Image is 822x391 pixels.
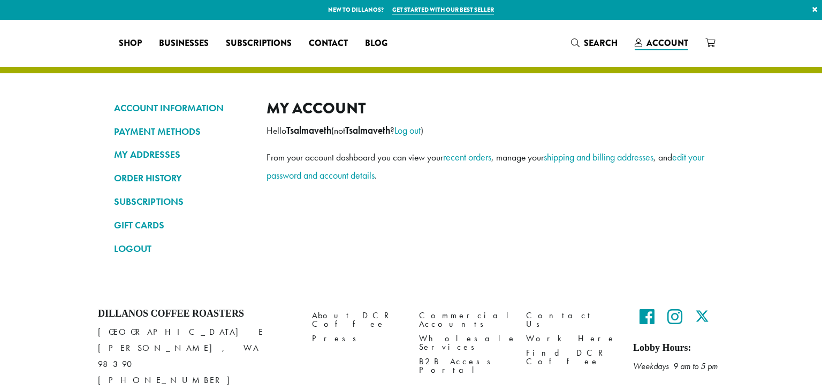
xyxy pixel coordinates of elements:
[267,99,708,118] h2: My account
[267,121,708,140] p: Hello (not ? )
[345,125,390,136] strong: Tsalmaveth
[267,148,708,185] p: From your account dashboard you can view your , manage your , and .
[365,37,387,50] span: Blog
[633,342,724,354] h5: Lobby Hours:
[312,308,403,331] a: About DCR Coffee
[646,37,688,49] span: Account
[114,193,250,211] a: SUBSCRIPTIONS
[544,151,653,163] a: shipping and billing addresses
[114,216,250,234] a: GIFT CARDS
[286,125,331,136] strong: Tsalmaveth
[114,145,250,164] a: MY ADDRESSES
[119,37,142,50] span: Shop
[98,324,296,388] p: [GEOGRAPHIC_DATA] E [PERSON_NAME], WA 98390 [PHONE_NUMBER]
[419,355,510,378] a: B2B Access Portal
[392,5,494,14] a: Get started with our best seller
[114,169,250,187] a: ORDER HISTORY
[394,124,421,136] a: Log out
[526,308,617,331] a: Contact Us
[159,37,209,50] span: Businesses
[309,37,348,50] span: Contact
[526,346,617,369] a: Find DCR Coffee
[226,37,292,50] span: Subscriptions
[312,332,403,346] a: Press
[562,34,626,52] a: Search
[114,240,250,258] a: LOGOUT
[98,308,296,320] h4: Dillanos Coffee Roasters
[419,308,510,331] a: Commercial Accounts
[526,332,617,346] a: Work Here
[114,99,250,266] nav: Account pages
[443,151,491,163] a: recent orders
[114,99,250,117] a: ACCOUNT INFORMATION
[584,37,618,49] span: Search
[633,361,718,372] em: Weekdays 9 am to 5 pm
[110,35,150,52] a: Shop
[114,122,250,141] a: PAYMENT METHODS
[419,332,510,355] a: Wholesale Services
